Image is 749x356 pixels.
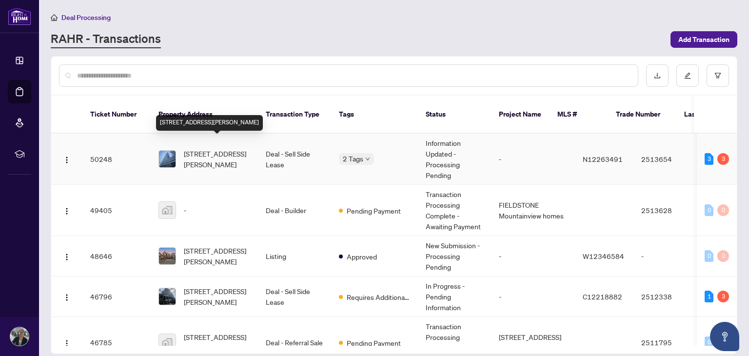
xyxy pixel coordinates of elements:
[491,96,550,134] th: Project Name
[717,250,729,262] div: 0
[184,148,250,170] span: [STREET_ADDRESS][PERSON_NAME]
[258,277,331,317] td: Deal - Sell Side Lease
[418,236,491,277] td: New Submission - Processing Pending
[633,236,702,277] td: -
[418,277,491,317] td: In Progress - Pending Information
[82,134,151,185] td: 50248
[418,134,491,185] td: Information Updated - Processing Pending
[633,185,702,236] td: 2513628
[633,277,702,317] td: 2512338
[51,14,58,21] span: home
[717,204,729,216] div: 0
[51,31,161,48] a: RAHR - Transactions
[331,96,418,134] th: Tags
[184,245,250,267] span: [STREET_ADDRESS][PERSON_NAME]
[705,250,713,262] div: 0
[151,96,258,134] th: Property Address
[59,248,75,264] button: Logo
[63,207,71,215] img: Logo
[63,339,71,347] img: Logo
[347,337,401,348] span: Pending Payment
[59,151,75,167] button: Logo
[646,64,669,87] button: download
[347,292,410,302] span: Requires Additional Docs
[159,202,176,218] img: thumbnail-img
[184,205,186,216] span: -
[365,157,370,161] span: down
[705,291,713,302] div: 1
[63,156,71,164] img: Logo
[583,252,624,260] span: W12346584
[717,291,729,302] div: 3
[418,185,491,236] td: Transaction Processing Complete - Awaiting Payment
[159,248,176,264] img: thumbnail-img
[705,153,713,165] div: 3
[608,96,676,134] th: Trade Number
[705,336,713,348] div: 0
[676,64,699,87] button: edit
[583,155,623,163] span: N12263491
[61,13,111,22] span: Deal Processing
[59,335,75,350] button: Logo
[258,236,331,277] td: Listing
[717,153,729,165] div: 3
[159,151,176,167] img: thumbnail-img
[684,72,691,79] span: edit
[59,289,75,304] button: Logo
[670,31,737,48] button: Add Transaction
[491,277,575,317] td: -
[491,134,575,185] td: -
[82,236,151,277] td: 48646
[10,327,29,346] img: Profile Icon
[705,204,713,216] div: 0
[707,64,729,87] button: filter
[159,334,176,351] img: thumbnail-img
[550,96,608,134] th: MLS #
[491,185,575,236] td: FIELDSTONE Mountainview homes
[654,72,661,79] span: download
[678,32,729,47] span: Add Transaction
[710,322,739,351] button: Open asap
[583,292,622,301] span: C12218882
[82,185,151,236] td: 49405
[347,251,377,262] span: Approved
[63,294,71,301] img: Logo
[82,96,151,134] th: Ticket Number
[258,134,331,185] td: Deal - Sell Side Lease
[347,205,401,216] span: Pending Payment
[184,286,250,307] span: [STREET_ADDRESS][PERSON_NAME]
[418,96,491,134] th: Status
[59,202,75,218] button: Logo
[258,96,331,134] th: Transaction Type
[82,277,151,317] td: 46796
[156,115,263,131] div: [STREET_ADDRESS][PERSON_NAME]
[184,332,250,353] span: [STREET_ADDRESS][PERSON_NAME]
[63,253,71,261] img: Logo
[491,236,575,277] td: -
[159,288,176,305] img: thumbnail-img
[258,185,331,236] td: Deal - Builder
[714,72,721,79] span: filter
[633,134,702,185] td: 2513654
[8,7,31,25] img: logo
[343,153,363,164] span: 2 Tags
